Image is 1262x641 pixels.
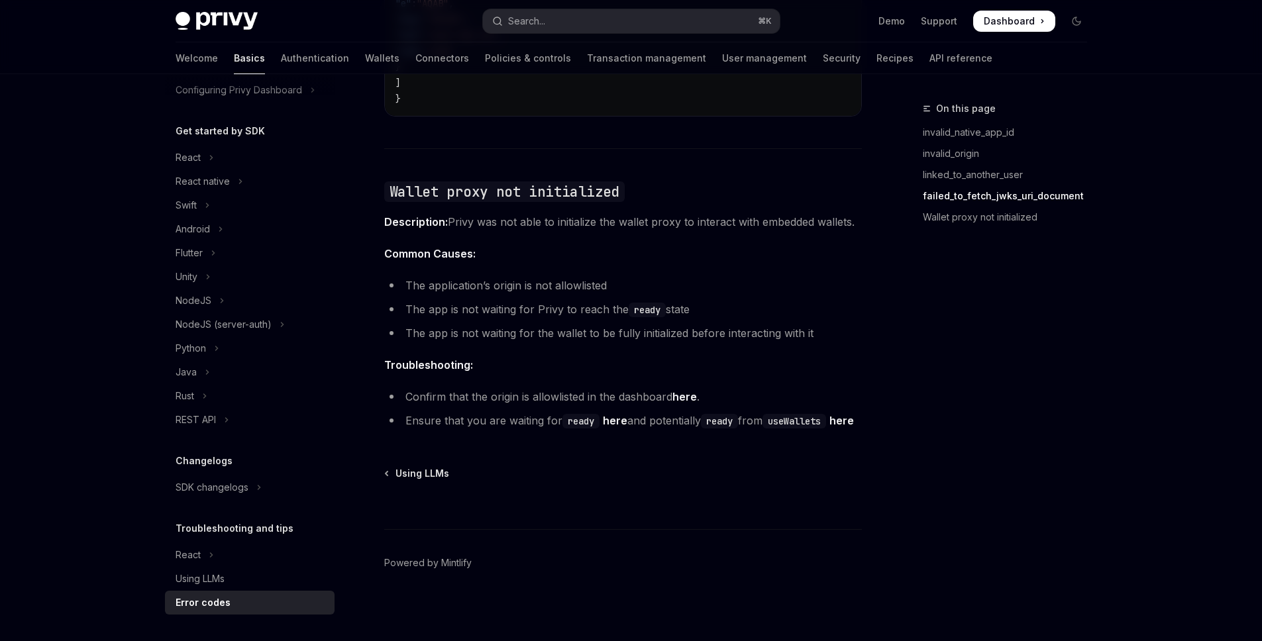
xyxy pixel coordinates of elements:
h5: Get started by SDK [176,123,265,139]
code: ready [701,414,738,428]
button: Toggle Flutter section [165,241,335,265]
a: invalid_native_app_id [923,122,1098,143]
span: On this page [936,101,996,117]
button: Toggle Android section [165,217,335,241]
div: NodeJS [176,293,211,309]
div: Python [176,340,206,356]
div: Error codes [176,595,231,611]
div: Java [176,364,197,380]
h5: Troubleshooting and tips [176,520,293,536]
div: Unity [176,269,197,285]
a: Authentication [281,42,349,74]
a: Support [921,15,957,28]
a: API reference [929,42,992,74]
a: Dashboard [973,11,1055,32]
a: Using LLMs [386,467,449,480]
div: React native [176,173,230,189]
a: failed_to_fetch_jwks_uri_document [923,185,1098,207]
a: Using LLMs [165,567,335,591]
img: dark logo [176,12,258,30]
span: ] [395,77,401,89]
div: Flutter [176,245,203,261]
a: Security [823,42,861,74]
span: Dashboard [984,15,1035,28]
button: Toggle NodeJS section [165,289,335,313]
a: User management [722,42,807,74]
div: Search... [508,13,545,29]
button: Toggle React native section [165,170,335,193]
h5: Changelogs [176,453,233,469]
button: Toggle Rust section [165,384,335,408]
strong: Common Causes: [384,247,476,260]
a: Connectors [415,42,469,74]
a: invalid_origin [923,143,1098,164]
li: The app is not waiting for the wallet to be fully initialized before interacting with it [384,324,862,342]
strong: Description: [384,215,448,228]
span: ⌘ K [758,16,772,26]
code: Wallet proxy not initialized [384,181,625,202]
button: Toggle NodeJS (server-auth) section [165,313,335,336]
a: Welcome [176,42,218,74]
div: React [176,150,201,166]
button: Toggle Unity section [165,265,335,289]
a: Basics [234,42,265,74]
button: Toggle REST API section [165,408,335,432]
button: Open search [483,9,780,33]
div: React [176,547,201,563]
button: Toggle SDK changelogs section [165,475,335,499]
code: useWallets [762,414,826,428]
span: Using LLMs [395,467,449,480]
li: Confirm that the origin is allowlisted in the dashboard . [384,387,862,406]
button: Toggle Java section [165,360,335,384]
a: linked_to_another_user [923,164,1098,185]
code: ready [562,414,600,428]
span: Privy was not able to initialize the wallet proxy to interact with embedded wallets. [384,213,862,231]
div: Rust [176,388,194,404]
button: Toggle dark mode [1066,11,1087,32]
li: The app is not waiting for Privy to reach the state [384,300,862,319]
a: Powered by Mintlify [384,556,472,569]
button: Toggle Python section [165,336,335,360]
a: here [829,414,854,428]
div: SDK changelogs [176,479,248,495]
div: Android [176,221,210,237]
div: REST API [176,412,216,428]
button: Toggle React section [165,543,335,567]
a: Recipes [876,42,914,74]
li: Ensure that you are waiting for and potentially from [384,411,862,430]
span: } [395,93,401,105]
div: Swift [176,197,197,213]
code: ready [629,303,666,317]
li: The application’s origin is not allowlisted [384,276,862,295]
a: Wallets [365,42,399,74]
button: Toggle Swift section [165,193,335,217]
a: Policies & controls [485,42,571,74]
a: here [672,390,697,404]
button: Toggle React section [165,146,335,170]
a: Transaction management [587,42,706,74]
div: Using LLMs [176,571,225,587]
strong: Troubleshooting: [384,358,473,371]
a: Error codes [165,591,335,615]
div: NodeJS (server-auth) [176,317,272,332]
a: Wallet proxy not initialized [923,207,1098,228]
a: here [603,414,627,428]
a: Demo [878,15,905,28]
